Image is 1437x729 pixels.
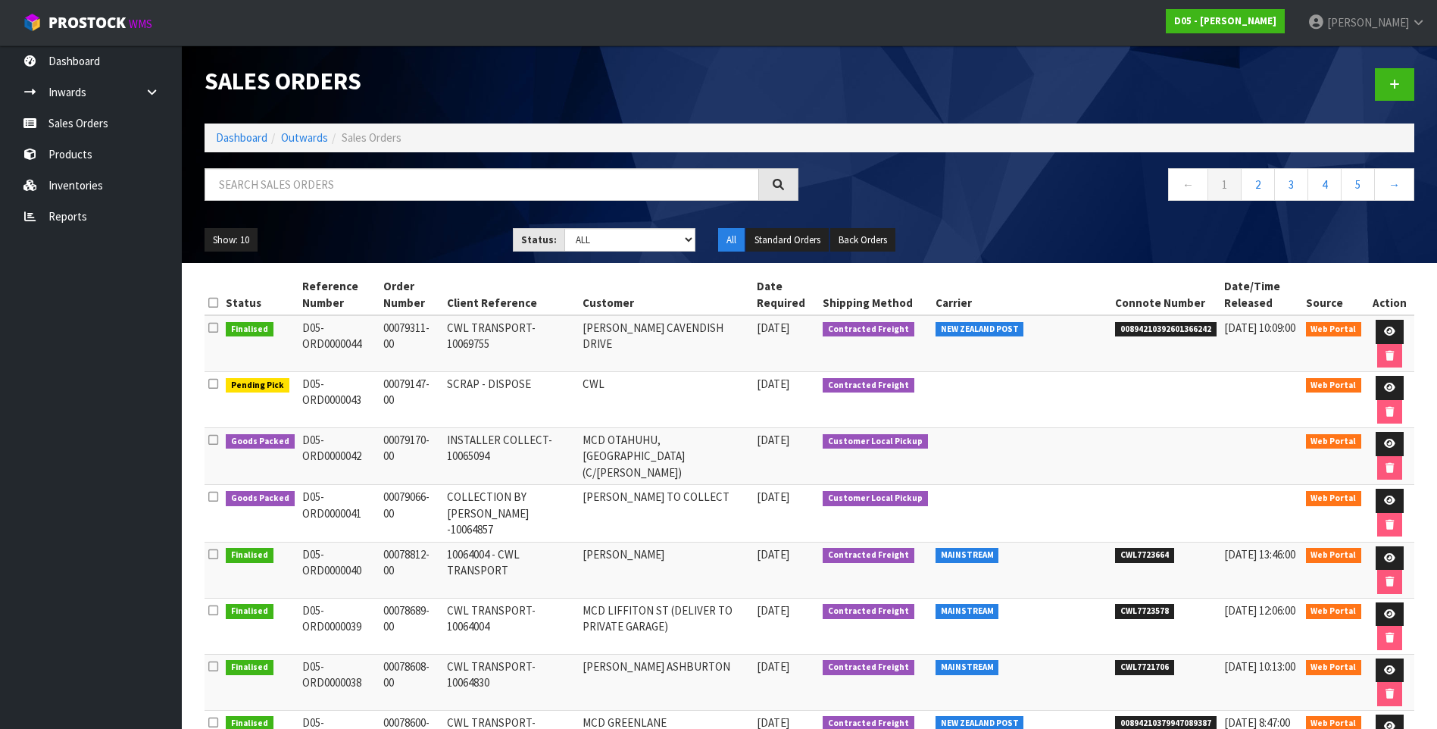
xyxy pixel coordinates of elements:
[757,321,789,335] span: [DATE]
[757,603,789,618] span: [DATE]
[48,13,126,33] span: ProStock
[936,604,999,619] span: MAINSTREAM
[298,485,380,542] td: D05-ORD0000041
[443,315,579,372] td: CWL TRANSPORT-10069755
[298,654,380,710] td: D05-ORD0000038
[380,428,443,485] td: 00079170-00
[1365,274,1414,315] th: Action
[1174,14,1276,27] strong: D05 - [PERSON_NAME]
[380,485,443,542] td: 00079066-00
[226,378,289,393] span: Pending Pick
[222,274,298,315] th: Status
[823,660,914,675] span: Contracted Freight
[380,274,443,315] th: Order Number
[226,604,273,619] span: Finalised
[936,548,999,563] span: MAINSTREAM
[226,491,295,506] span: Goods Packed
[443,542,579,598] td: 10064004 - CWL TRANSPORT
[1341,168,1375,201] a: 5
[281,130,328,145] a: Outwards
[821,168,1415,205] nav: Page navigation
[1224,603,1295,618] span: [DATE] 12:06:00
[23,13,42,32] img: cube-alt.png
[579,542,753,598] td: [PERSON_NAME]
[1111,274,1220,315] th: Connote Number
[1115,604,1174,619] span: CWL7723578
[579,654,753,710] td: [PERSON_NAME] ASHBURTON
[521,233,557,246] strong: Status:
[757,547,789,562] span: [DATE]
[823,434,928,449] span: Customer Local Pickup
[757,433,789,447] span: [DATE]
[226,548,273,563] span: Finalised
[205,228,258,252] button: Show: 10
[1115,548,1174,563] span: CWL7723664
[579,315,753,372] td: [PERSON_NAME] CAVENDISH DRIVE
[753,274,819,315] th: Date Required
[226,434,295,449] span: Goods Packed
[1306,322,1362,337] span: Web Portal
[1302,274,1366,315] th: Source
[823,491,928,506] span: Customer Local Pickup
[380,654,443,710] td: 00078608-00
[579,428,753,485] td: MCD OTAHUHU, [GEOGRAPHIC_DATA] (C/[PERSON_NAME])
[1115,322,1217,337] span: 00894210392601366242
[936,322,1024,337] span: NEW ZEALAND POST
[298,598,380,654] td: D05-ORD0000039
[1220,274,1302,315] th: Date/Time Released
[443,372,579,428] td: SCRAP - DISPOSE
[298,372,380,428] td: D05-ORD0000043
[380,372,443,428] td: 00079147-00
[1224,321,1295,335] span: [DATE] 10:09:00
[1115,660,1174,675] span: CWL7721706
[380,542,443,598] td: 00078812-00
[1327,15,1409,30] span: [PERSON_NAME]
[1306,491,1362,506] span: Web Portal
[1374,168,1414,201] a: →
[298,542,380,598] td: D05-ORD0000040
[226,660,273,675] span: Finalised
[746,228,829,252] button: Standard Orders
[579,598,753,654] td: MCD LIFFITON ST (DELIVER TO PRIVATE GARAGE)
[1168,168,1208,201] a: ←
[819,274,932,315] th: Shipping Method
[298,315,380,372] td: D05-ORD0000044
[129,17,152,31] small: WMS
[718,228,745,252] button: All
[443,654,579,710] td: CWL TRANSPORT-10064830
[579,485,753,542] td: [PERSON_NAME] TO COLLECT
[1306,434,1362,449] span: Web Portal
[936,660,999,675] span: MAINSTREAM
[1306,378,1362,393] span: Web Portal
[757,490,789,504] span: [DATE]
[443,485,579,542] td: COLLECTION BY [PERSON_NAME] -10064857
[830,228,895,252] button: Back Orders
[579,372,753,428] td: CWL
[205,168,759,201] input: Search sales orders
[1224,547,1295,562] span: [DATE] 13:46:00
[1241,168,1275,201] a: 2
[757,377,789,391] span: [DATE]
[1306,604,1362,619] span: Web Portal
[443,428,579,485] td: INSTALLER COLLECT-10065094
[1207,168,1242,201] a: 1
[823,378,914,393] span: Contracted Freight
[823,604,914,619] span: Contracted Freight
[298,428,380,485] td: D05-ORD0000042
[757,659,789,674] span: [DATE]
[443,274,579,315] th: Client Reference
[216,130,267,145] a: Dashboard
[342,130,401,145] span: Sales Orders
[579,274,753,315] th: Customer
[380,598,443,654] td: 00078689-00
[380,315,443,372] td: 00079311-00
[823,322,914,337] span: Contracted Freight
[298,274,380,315] th: Reference Number
[443,598,579,654] td: CWL TRANSPORT-10064004
[1274,168,1308,201] a: 3
[1306,660,1362,675] span: Web Portal
[932,274,1112,315] th: Carrier
[1306,548,1362,563] span: Web Portal
[226,322,273,337] span: Finalised
[1224,659,1295,674] span: [DATE] 10:13:00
